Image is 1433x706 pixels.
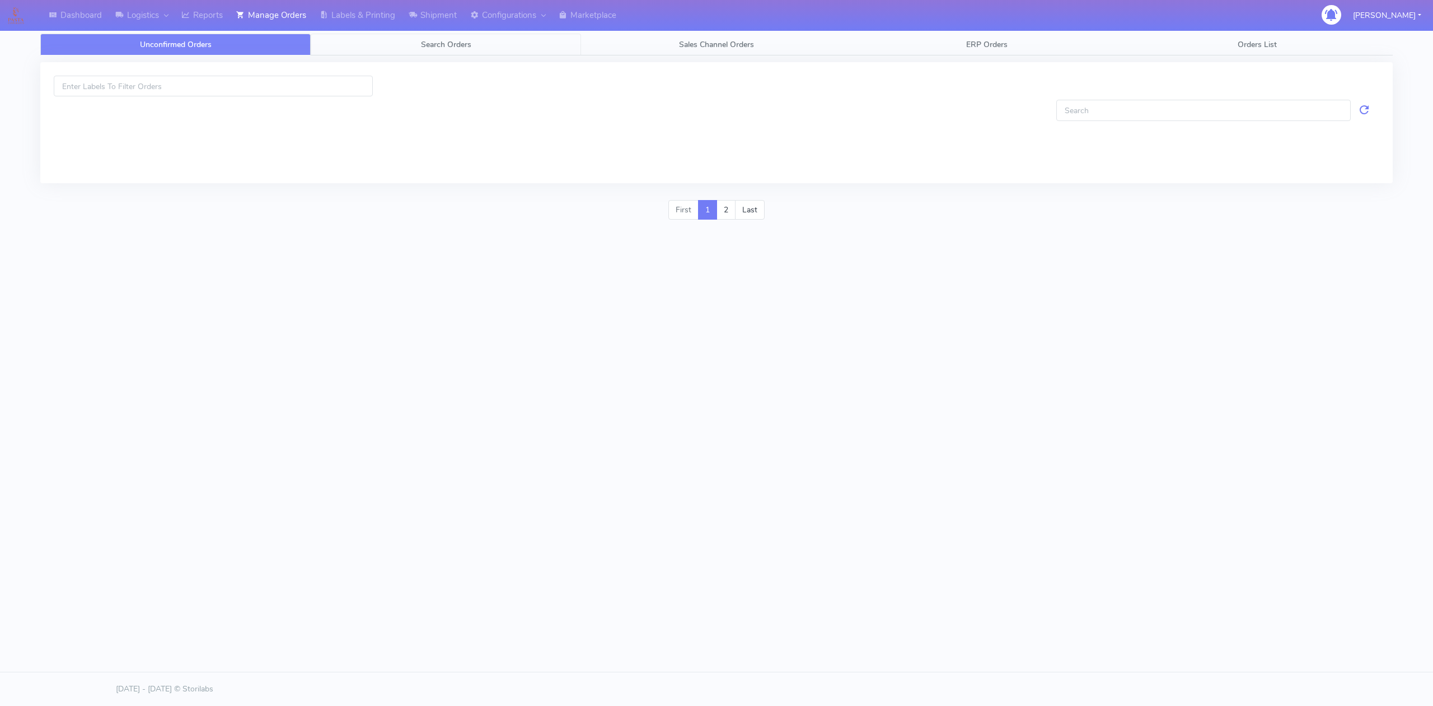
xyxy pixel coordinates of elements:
a: 2 [716,200,736,220]
span: ERP Orders [966,39,1008,50]
a: 1 [698,200,717,220]
span: Search Orders [421,39,471,50]
button: [PERSON_NAME] [1345,4,1430,27]
input: Enter Labels To Filter Orders [54,76,373,96]
input: Search [1056,100,1351,120]
ul: Tabs [40,34,1393,55]
span: Orders List [1238,39,1277,50]
span: Sales Channel Orders [679,39,754,50]
span: Unconfirmed Orders [140,39,212,50]
a: Last [735,200,765,220]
